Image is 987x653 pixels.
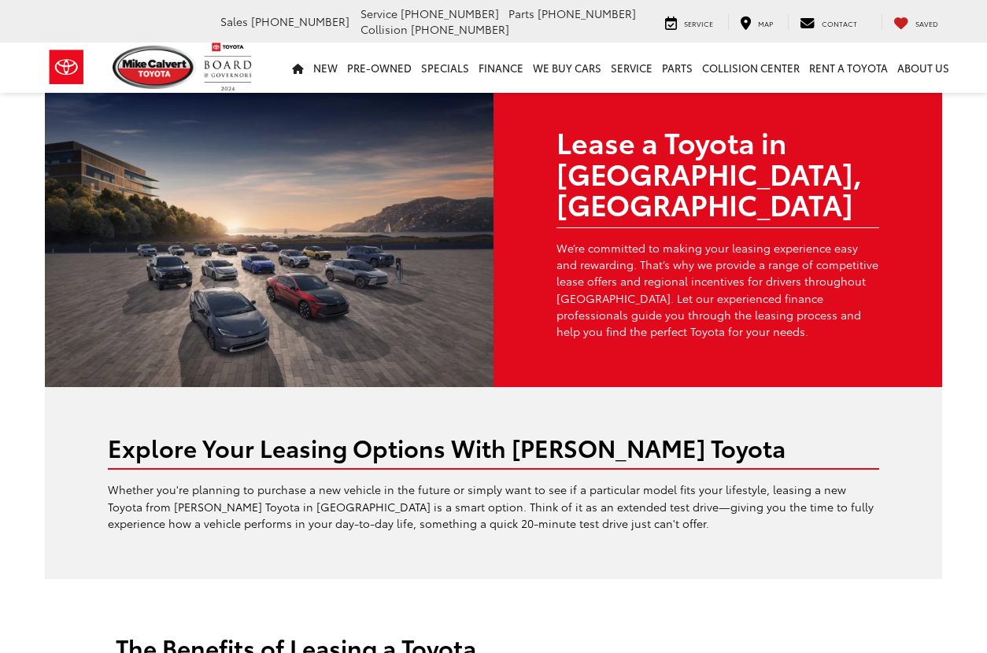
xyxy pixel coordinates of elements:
a: Service [653,14,725,30]
span: Saved [915,18,938,28]
span: Contact [822,18,857,28]
span: Sales [220,13,248,29]
p: Whether you're planning to purchase a new vehicle in the future or simply want to see if a partic... [108,481,879,532]
img: Mike Calvert Toyota [113,46,196,89]
a: WE BUY CARS [528,42,606,93]
a: Collision Center [697,42,804,93]
span: Service [360,6,397,21]
a: Service [606,42,657,93]
a: Rent a Toyota [804,42,893,93]
h2: Explore Your Leasing Options With [PERSON_NAME] Toyota [108,434,879,460]
a: My Saved Vehicles [882,14,950,30]
a: Finance [474,42,528,93]
img: Toyota [37,42,96,93]
span: [PHONE_NUMBER] [401,6,499,21]
span: [PHONE_NUMBER] [411,21,509,37]
h1: Lease a Toyota in [GEOGRAPHIC_DATA], [GEOGRAPHIC_DATA] [556,126,879,220]
span: [PHONE_NUMBER] [538,6,636,21]
span: Parts [508,6,534,21]
span: Collision [360,21,408,37]
span: [PHONE_NUMBER] [251,13,349,29]
a: New [309,42,342,93]
a: Parts [657,42,697,93]
a: Specials [416,42,474,93]
span: Service [684,18,713,28]
a: Map [728,14,785,30]
span: Map [758,18,773,28]
a: Pre-Owned [342,42,416,93]
a: About Us [893,42,954,93]
a: Home [287,42,309,93]
a: Contact [788,14,869,30]
p: We’re committed to making your leasing experience easy and rewarding. That’s why we provide a ran... [556,240,879,341]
